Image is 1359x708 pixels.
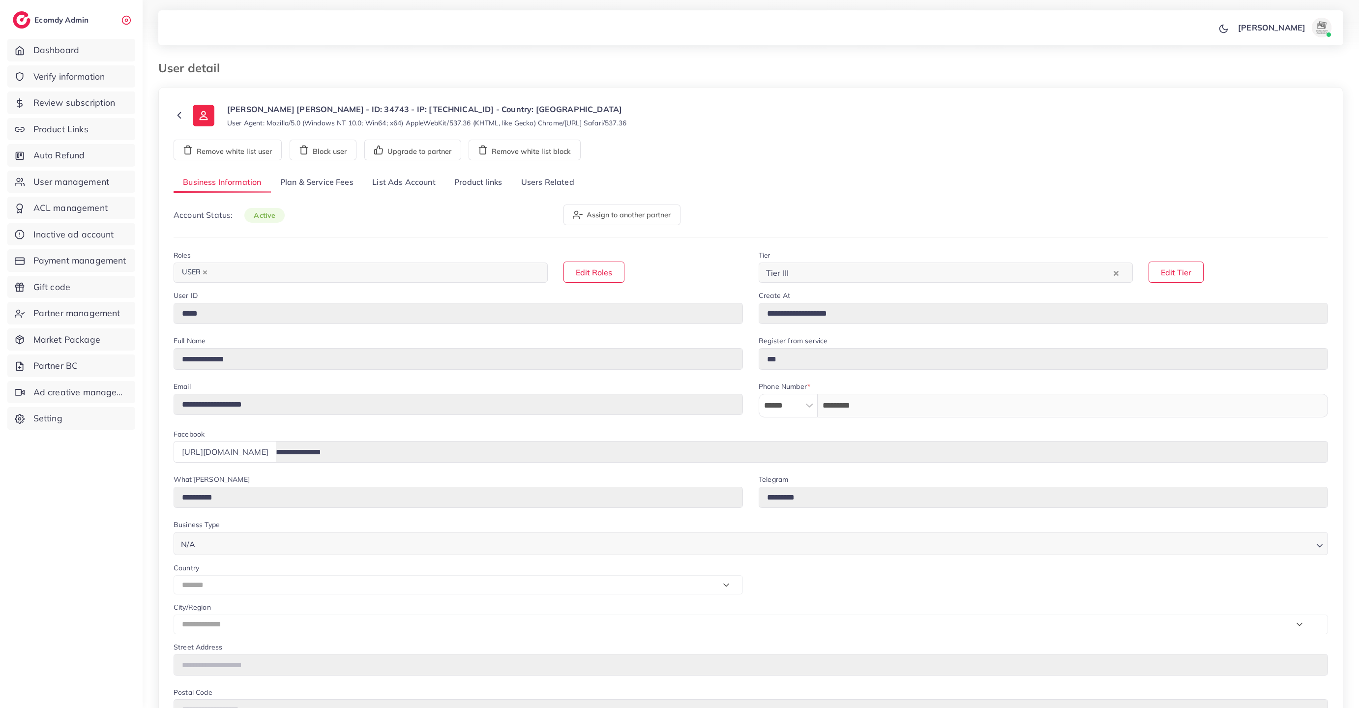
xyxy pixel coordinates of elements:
[7,65,135,88] a: Verify information
[792,265,1111,280] input: Search for option
[759,250,770,260] label: Tier
[174,172,271,193] a: Business Information
[563,262,624,283] button: Edit Roles
[33,412,62,425] span: Setting
[33,149,85,162] span: Auto Refund
[563,205,680,225] button: Assign to another partner
[7,302,135,324] a: Partner management
[179,537,197,552] span: N/A
[198,535,1312,552] input: Search for option
[174,336,206,346] label: Full Name
[33,359,78,372] span: Partner BC
[177,265,212,279] span: USER
[174,520,220,530] label: Business Type
[1149,262,1204,283] button: Edit Tier
[290,140,356,160] button: Block user
[7,381,135,404] a: Ad creative management
[511,172,583,193] a: Users Related
[174,263,548,283] div: Search for option
[33,70,105,83] span: Verify information
[7,249,135,272] a: Payment management
[203,270,207,275] button: Deselect USER
[33,386,128,399] span: Ad creative management
[34,15,91,25] h2: Ecomdy Admin
[33,281,70,294] span: Gift code
[7,354,135,377] a: Partner BC
[33,44,79,57] span: Dashboard
[363,172,445,193] a: List Ads Account
[7,171,135,193] a: User management
[174,429,205,439] label: Facebook
[33,123,89,136] span: Product Links
[7,276,135,298] a: Gift code
[759,263,1133,283] div: Search for option
[1114,267,1119,278] button: Clear Selected
[1238,22,1305,33] p: [PERSON_NAME]
[193,105,214,126] img: ic-user-info.36bf1079.svg
[174,602,211,612] label: City/Region
[7,328,135,351] a: Market Package
[213,265,535,280] input: Search for option
[469,140,581,160] button: Remove white list block
[174,687,212,697] label: Postal Code
[759,474,788,484] label: Telegram
[7,407,135,430] a: Setting
[13,11,30,29] img: logo
[174,474,250,484] label: What'[PERSON_NAME]
[33,307,120,320] span: Partner management
[174,209,285,221] p: Account Status:
[271,172,363,193] a: Plan & Service Fees
[33,202,108,214] span: ACL management
[1312,18,1331,37] img: avatar
[7,144,135,167] a: Auto Refund
[244,208,285,223] span: active
[364,140,461,160] button: Upgrade to partner
[13,11,91,29] a: logoEcomdy Admin
[33,176,109,188] span: User management
[7,118,135,141] a: Product Links
[7,39,135,61] a: Dashboard
[759,291,790,300] label: Create At
[174,563,199,573] label: Country
[174,642,222,652] label: Street Address
[1233,18,1335,37] a: [PERSON_NAME]avatar
[33,333,100,346] span: Market Package
[174,532,1328,555] div: Search for option
[174,441,276,462] div: [URL][DOMAIN_NAME]
[33,228,114,241] span: Inactive ad account
[759,336,827,346] label: Register from service
[174,291,198,300] label: User ID
[33,96,116,109] span: Review subscription
[7,223,135,246] a: Inactive ad account
[174,140,282,160] button: Remove white list user
[7,91,135,114] a: Review subscription
[174,382,191,391] label: Email
[7,197,135,219] a: ACL management
[158,61,228,75] h3: User detail
[764,265,791,280] span: Tier III
[174,250,191,260] label: Roles
[227,118,626,128] small: User Agent: Mozilla/5.0 (Windows NT 10.0; Win64; x64) AppleWebKit/537.36 (KHTML, like Gecko) Chro...
[445,172,511,193] a: Product links
[759,382,810,391] label: Phone Number
[227,103,626,115] p: [PERSON_NAME] [PERSON_NAME] - ID: 34743 - IP: [TECHNICAL_ID] - Country: [GEOGRAPHIC_DATA]
[33,254,126,267] span: Payment management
